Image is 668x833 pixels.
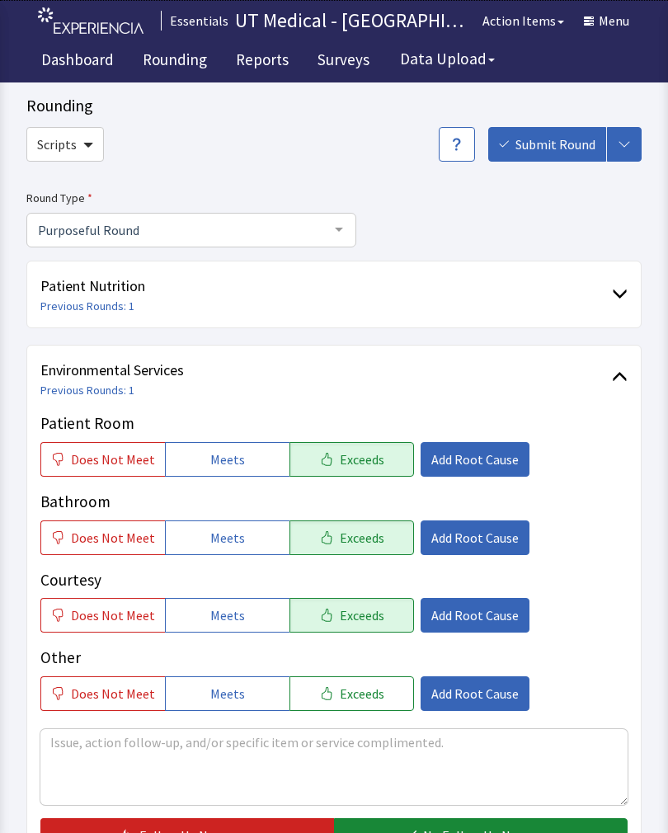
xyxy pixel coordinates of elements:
button: Submit Round [488,127,606,162]
a: Previous Rounds: 1 [40,299,134,313]
a: Reports [223,41,301,82]
a: Dashboard [29,41,126,82]
span: Meets [210,449,245,469]
p: Patient Room [40,412,628,435]
p: Courtesy [40,568,628,592]
span: Purposeful Round [34,220,322,238]
button: Add Root Cause [421,676,529,711]
button: Add Root Cause [421,520,529,555]
span: Meets [210,684,245,704]
span: Scripts [37,134,77,154]
button: Scripts [26,127,104,162]
button: Does Not Meet [40,598,165,633]
button: Exceeds [289,676,414,711]
span: Submit Round [515,134,595,154]
span: Does Not Meet [71,605,155,625]
a: Surveys [305,41,382,82]
img: experiencia_logo.png [38,7,143,35]
span: Add Root Cause [431,605,519,625]
p: Other [40,646,628,670]
button: Action Items [473,4,574,37]
span: Exceeds [340,684,384,704]
span: Meets [210,528,245,548]
span: Does Not Meet [71,684,155,704]
span: Patient Nutrition [40,275,612,298]
a: Previous Rounds: 1 [40,383,134,398]
button: Meets [165,520,289,555]
div: Essentials [161,11,228,31]
span: Environmental Services [40,359,612,382]
button: Exceeds [289,442,414,477]
button: Add Root Cause [421,598,529,633]
button: Does Not Meet [40,520,165,555]
button: Does Not Meet [40,676,165,711]
span: Add Root Cause [431,684,519,704]
span: Exceeds [340,449,384,469]
span: Does Not Meet [71,449,155,469]
span: Meets [210,605,245,625]
button: Exceeds [289,520,414,555]
span: Add Root Cause [431,449,519,469]
button: Meets [165,676,289,711]
button: Data Upload [390,44,505,74]
div: Rounding [26,94,642,117]
span: Does Not Meet [71,528,155,548]
button: Add Root Cause [421,442,529,477]
span: Exceeds [340,528,384,548]
p: Bathroom [40,490,628,514]
span: Add Root Cause [431,528,519,548]
button: Meets [165,442,289,477]
p: UT Medical - [GEOGRAPHIC_DATA][US_STATE] [235,7,473,34]
span: Exceeds [340,605,384,625]
button: Does Not Meet [40,442,165,477]
button: Meets [165,598,289,633]
a: Rounding [130,41,219,82]
label: Round Type [26,188,356,208]
button: Menu [574,4,639,37]
button: Exceeds [289,598,414,633]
